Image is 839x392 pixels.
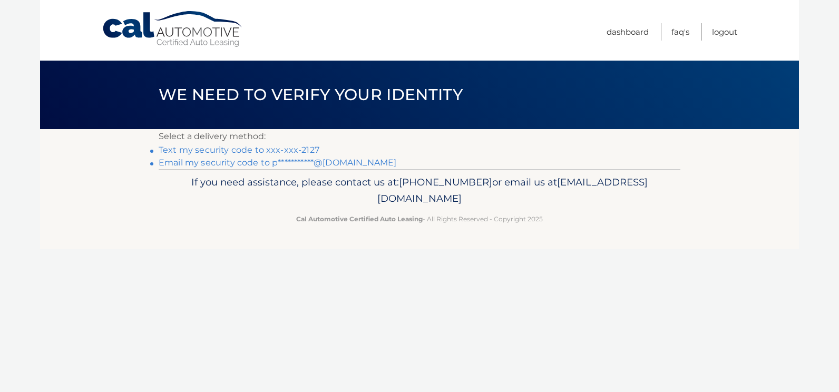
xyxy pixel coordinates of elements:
[399,176,492,188] span: [PHONE_NUMBER]
[165,213,674,224] p: - All Rights Reserved - Copyright 2025
[607,23,649,41] a: Dashboard
[165,174,674,208] p: If you need assistance, please contact us at: or email us at
[159,129,680,144] p: Select a delivery method:
[671,23,689,41] a: FAQ's
[712,23,737,41] a: Logout
[102,11,244,48] a: Cal Automotive
[159,145,319,155] a: Text my security code to xxx-xxx-2127
[159,85,463,104] span: We need to verify your identity
[296,215,423,223] strong: Cal Automotive Certified Auto Leasing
